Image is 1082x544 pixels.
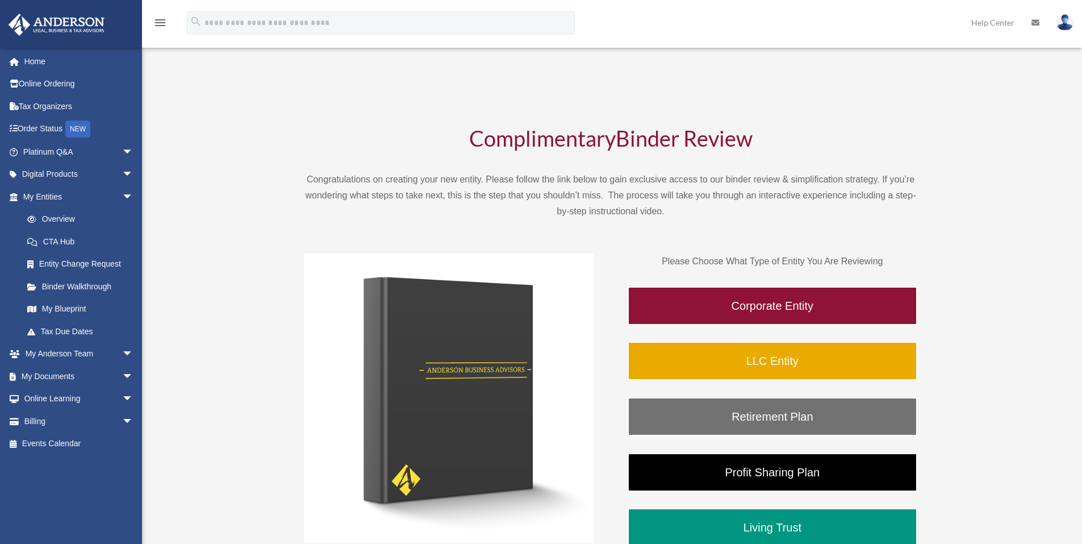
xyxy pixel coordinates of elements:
a: My Entitiesarrow_drop_down [8,185,151,208]
span: arrow_drop_down [122,410,145,433]
a: Corporate Entity [628,286,917,325]
a: My Documentsarrow_drop_down [8,365,151,388]
a: CTA Hub [16,230,151,253]
a: Billingarrow_drop_down [8,410,151,433]
span: arrow_drop_down [122,185,145,209]
a: Platinum Q&Aarrow_drop_down [8,140,151,163]
a: Events Calendar [8,433,151,455]
a: Order StatusNEW [8,118,151,141]
a: Profit Sharing Plan [628,453,917,492]
a: My Anderson Teamarrow_drop_down [8,343,151,366]
a: Digital Productsarrow_drop_down [8,163,151,186]
img: User Pic [1056,14,1073,31]
a: Online Ordering [8,73,151,95]
a: Overview [16,208,151,231]
p: Please Choose What Type of Entity You Are Reviewing [628,254,917,269]
a: Entity Change Request [16,253,151,276]
span: arrow_drop_down [122,388,145,411]
span: arrow_drop_down [122,140,145,164]
a: Tax Organizers [8,95,151,118]
a: LLC Entity [628,342,917,380]
a: My Blueprint [16,298,151,321]
i: menu [153,16,167,30]
span: arrow_drop_down [122,365,145,388]
img: Anderson Advisors Platinum Portal [5,14,108,36]
a: menu [153,20,167,30]
span: arrow_drop_down [122,343,145,366]
a: Retirement Plan [628,397,917,436]
a: Home [8,50,151,73]
a: Binder Walkthrough [16,275,145,298]
a: Tax Due Dates [16,320,151,343]
p: Congratulations on creating your new entity. Please follow the link below to gain exclusive acces... [304,172,917,219]
span: arrow_drop_down [122,163,145,186]
a: Online Learningarrow_drop_down [8,388,151,410]
span: Complimentary [469,125,616,151]
div: NEW [65,121,90,138]
i: search [190,15,202,28]
span: Binder Review [616,125,753,151]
